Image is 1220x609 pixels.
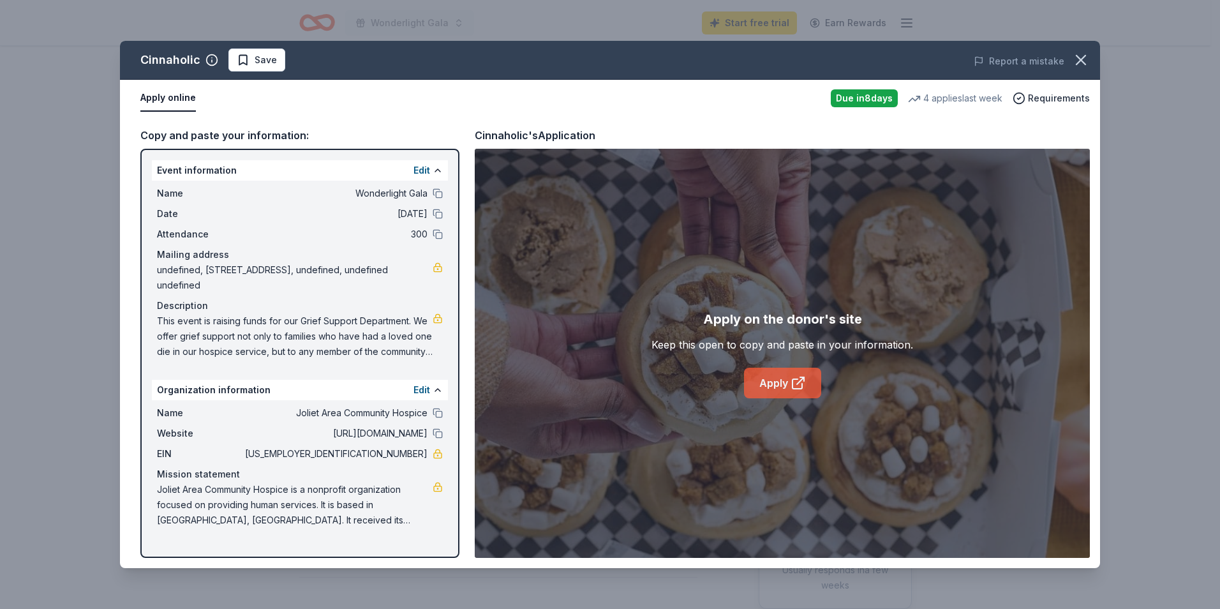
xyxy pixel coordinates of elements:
[242,405,428,421] span: Joliet Area Community Hospice
[157,482,433,528] span: Joliet Area Community Hospice is a nonprofit organization focused on providing human services. It...
[157,446,242,462] span: EIN
[157,405,242,421] span: Name
[475,127,595,144] div: Cinnaholic's Application
[157,467,443,482] div: Mission statement
[1028,91,1090,106] span: Requirements
[242,227,428,242] span: 300
[242,186,428,201] span: Wonderlight Gala
[140,50,200,70] div: Cinnaholic
[831,89,898,107] div: Due in 8 days
[152,380,448,400] div: Organization information
[228,49,285,71] button: Save
[157,227,242,242] span: Attendance
[157,262,433,293] span: undefined, [STREET_ADDRESS], undefined, undefined undefined
[152,160,448,181] div: Event information
[974,54,1064,69] button: Report a mistake
[242,426,428,441] span: [URL][DOMAIN_NAME]
[1013,91,1090,106] button: Requirements
[744,368,821,398] a: Apply
[157,426,242,441] span: Website
[908,91,1002,106] div: 4 applies last week
[651,337,913,352] div: Keep this open to copy and paste in your information.
[255,52,277,68] span: Save
[157,313,433,359] span: This event is raising funds for our Grief Support Department. We offer grief support not only to ...
[242,446,428,462] span: [US_EMPLOYER_IDENTIFICATION_NUMBER]
[157,247,443,262] div: Mailing address
[140,127,459,144] div: Copy and paste your information:
[413,382,430,398] button: Edit
[703,309,862,329] div: Apply on the donor's site
[140,85,196,112] button: Apply online
[157,206,242,222] span: Date
[157,298,443,313] div: Description
[413,163,430,178] button: Edit
[242,206,428,222] span: [DATE]
[157,186,242,201] span: Name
